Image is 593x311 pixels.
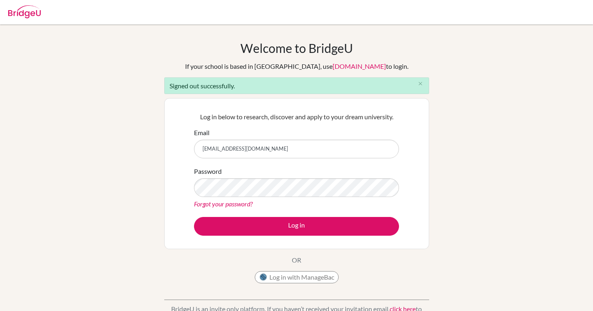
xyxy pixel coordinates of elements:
[412,78,429,90] button: Close
[185,61,408,71] div: If your school is based in [GEOGRAPHIC_DATA], use to login.
[8,5,41,18] img: Bridge-U
[255,271,339,283] button: Log in with ManageBac
[194,112,399,122] p: Log in below to research, discover and apply to your dream university.
[333,62,386,70] a: [DOMAIN_NAME]
[240,41,353,55] h1: Welcome to BridgeU
[164,77,429,94] div: Signed out successfully.
[194,200,253,208] a: Forgot your password?
[292,255,301,265] p: OR
[194,166,222,176] label: Password
[417,81,423,87] i: close
[194,128,209,138] label: Email
[194,217,399,236] button: Log in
